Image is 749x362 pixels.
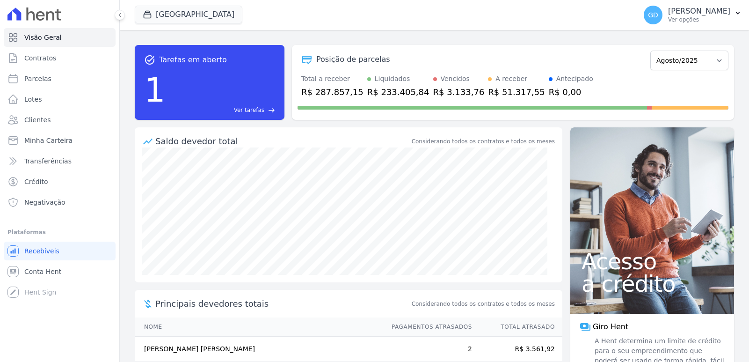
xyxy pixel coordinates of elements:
[412,137,555,146] div: Considerando todos os contratos e todos os meses
[316,54,390,65] div: Posição de parcelas
[301,86,364,98] div: R$ 287.857,15
[4,242,116,260] a: Recebíveis
[582,273,723,295] span: a crédito
[4,262,116,281] a: Conta Hent
[4,131,116,150] a: Minha Carteira
[488,86,545,98] div: R$ 51.317,55
[24,198,65,207] span: Negativação
[4,90,116,109] a: Lotes
[24,267,61,276] span: Conta Hent
[668,7,730,16] p: [PERSON_NAME]
[367,86,429,98] div: R$ 233.405,84
[234,106,264,114] span: Ver tarefas
[648,12,658,18] span: GD
[169,106,275,114] a: Ver tarefas east
[412,300,555,308] span: Considerando todos os contratos e todos os meses
[24,33,62,42] span: Visão Geral
[4,172,116,191] a: Crédito
[24,74,51,83] span: Parcelas
[473,318,562,337] th: Total Atrasado
[24,53,56,63] span: Contratos
[144,66,166,114] div: 1
[4,111,116,129] a: Clientes
[636,2,749,28] button: GD [PERSON_NAME] Ver opções
[24,177,48,186] span: Crédito
[375,74,410,84] div: Liquidados
[155,135,410,148] div: Saldo devedor total
[549,86,593,98] div: R$ 0,00
[4,152,116,170] a: Transferências
[301,74,364,84] div: Total a receber
[383,337,473,362] td: 2
[4,49,116,67] a: Contratos
[144,54,155,66] span: task_alt
[593,321,628,332] span: Giro Hent
[383,318,473,337] th: Pagamentos Atrasados
[4,28,116,47] a: Visão Geral
[4,69,116,88] a: Parcelas
[135,337,383,362] td: [PERSON_NAME] [PERSON_NAME]
[268,107,275,114] span: east
[441,74,470,84] div: Vencidos
[668,16,730,23] p: Ver opções
[24,95,42,104] span: Lotes
[24,156,72,166] span: Transferências
[433,86,485,98] div: R$ 3.133,76
[556,74,593,84] div: Antecipado
[24,136,73,145] span: Minha Carteira
[155,297,410,310] span: Principais devedores totais
[473,337,562,362] td: R$ 3.561,92
[135,318,383,337] th: Nome
[7,227,112,238] div: Plataformas
[135,6,242,23] button: [GEOGRAPHIC_DATA]
[495,74,527,84] div: A receber
[582,250,723,273] span: Acesso
[159,54,227,66] span: Tarefas em aberto
[24,115,51,125] span: Clientes
[4,193,116,212] a: Negativação
[24,246,59,256] span: Recebíveis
